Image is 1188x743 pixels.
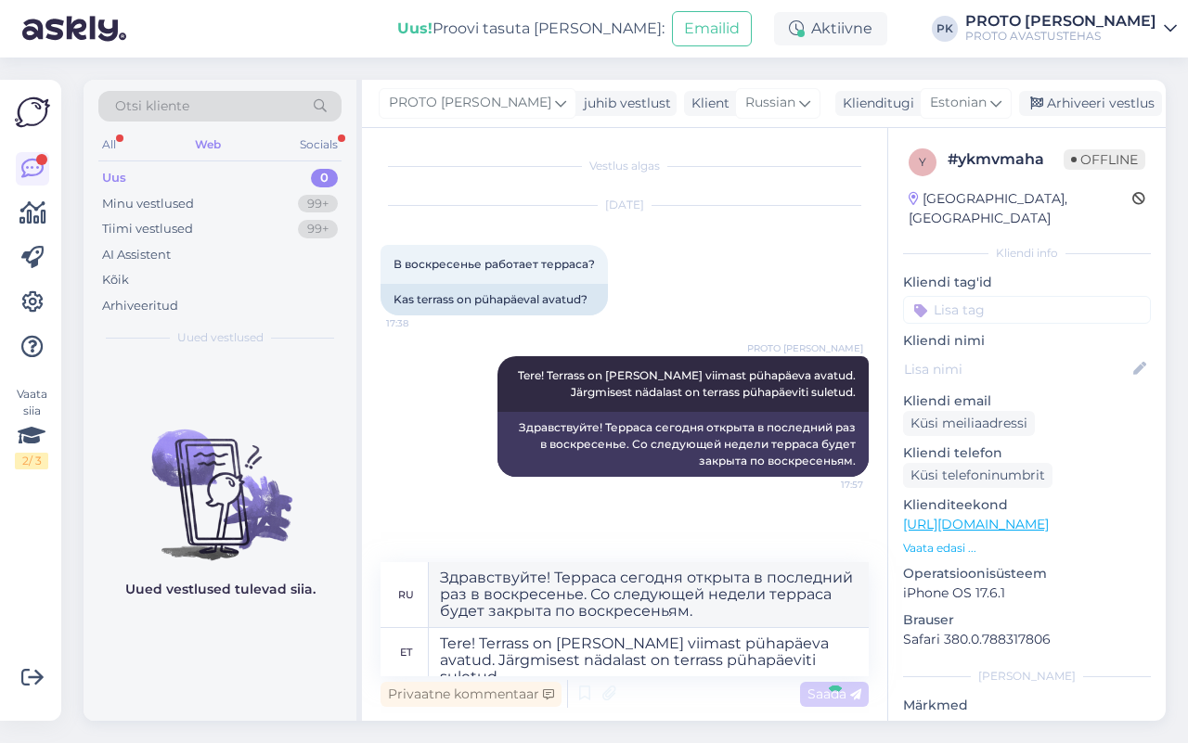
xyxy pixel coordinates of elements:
[102,297,178,315] div: Arhiveeritud
[909,189,1132,228] div: [GEOGRAPHIC_DATA], [GEOGRAPHIC_DATA]
[903,630,1151,649] p: Safari 380.0.788317806
[965,14,1177,44] a: PROTO [PERSON_NAME]PROTO AVASTUSTEHAS
[311,169,338,187] div: 0
[903,331,1151,351] p: Kliendi nimi
[15,95,50,130] img: Askly Logo
[835,94,914,113] div: Klienditugi
[497,412,869,477] div: Здравствуйте! Терраса сегодня открыта в последний раз в воскресенье. Со следующей недели терраса ...
[296,133,342,157] div: Socials
[672,11,752,46] button: Emailid
[115,96,189,116] span: Otsi kliente
[15,386,48,469] div: Vaata siia
[903,463,1052,488] div: Küsi telefoninumbrit
[948,148,1064,171] div: # ykmvmaha
[903,296,1151,324] input: Lisa tag
[298,220,338,238] div: 99+
[903,273,1151,292] p: Kliendi tag'id
[125,580,316,599] p: Uued vestlused tulevad siia.
[1019,91,1162,116] div: Arhiveeri vestlus
[774,12,887,45] div: Aktiivne
[394,257,595,271] span: В воскресенье работает терраса?
[903,696,1151,715] p: Märkmed
[745,93,795,113] span: Russian
[684,94,730,113] div: Klient
[903,540,1151,557] p: Vaata edasi ...
[903,564,1151,583] p: Operatsioonisüsteem
[919,155,926,169] span: y
[1064,149,1145,170] span: Offline
[15,453,48,469] div: 2 / 3
[397,18,665,40] div: Proovi tasuta [PERSON_NAME]:
[930,93,987,113] span: Estonian
[904,359,1130,379] input: Lisa nimi
[518,368,859,399] span: Tere! Terrass on [PERSON_NAME] viimast pühapäeva avatud. Järgmisest nädalast on terrass pühapäevi...
[794,478,863,492] span: 17:57
[191,133,225,157] div: Web
[386,316,456,330] span: 17:38
[98,133,120,157] div: All
[102,246,171,264] div: AI Assistent
[903,391,1151,411] p: Kliendi email
[102,220,193,238] div: Tiimi vestlused
[102,195,194,213] div: Minu vestlused
[102,271,129,289] div: Kõik
[965,14,1156,29] div: PROTO [PERSON_NAME]
[381,284,608,315] div: Kas terrass on pühapäeval avatud?
[903,583,1151,603] p: iPhone OS 17.6.1
[903,495,1151,515] p: Klienditeekond
[903,516,1049,532] a: [URL][DOMAIN_NAME]
[389,93,551,113] span: PROTO [PERSON_NAME]
[903,245,1151,262] div: Kliendi info
[903,411,1035,436] div: Küsi meiliaadressi
[381,158,869,174] div: Vestlus algas
[84,396,356,563] img: No chats
[298,195,338,213] div: 99+
[102,169,126,187] div: Uus
[747,341,863,355] span: PROTO [PERSON_NAME]
[903,668,1151,685] div: [PERSON_NAME]
[177,329,264,346] span: Uued vestlused
[903,443,1151,463] p: Kliendi telefon
[932,16,958,42] div: PK
[576,94,671,113] div: juhib vestlust
[381,197,869,213] div: [DATE]
[397,19,433,37] b: Uus!
[903,610,1151,630] p: Brauser
[965,29,1156,44] div: PROTO AVASTUSTEHAS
